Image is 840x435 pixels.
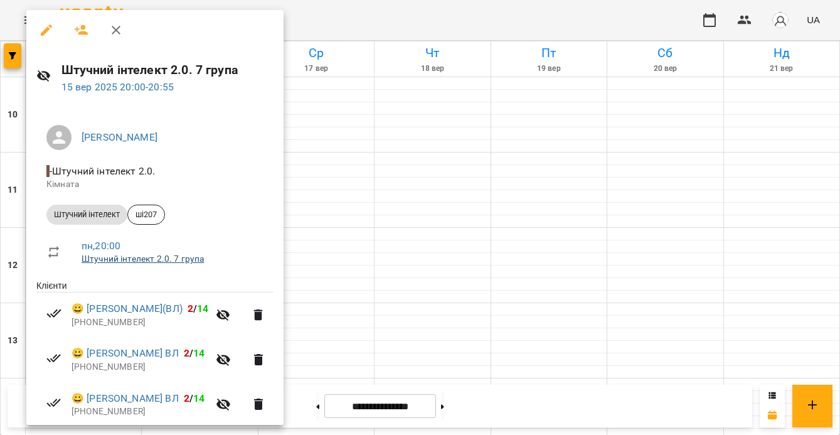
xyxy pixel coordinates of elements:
a: 15 вер 2025 20:00-20:55 [61,81,174,93]
span: 2 [188,303,193,314]
a: 😀 [PERSON_NAME](ВЛ) [72,301,183,316]
h6: Штучний інтелект 2.0. 7 група [61,60,274,80]
div: ші207 [127,205,165,225]
a: 😀 [PERSON_NAME] ВЛ [72,391,179,406]
b: / [188,303,209,314]
span: 2 [184,392,189,404]
p: Кімната [46,178,263,191]
p: [PHONE_NUMBER] [72,316,208,329]
svg: Візит сплачено [46,395,61,411]
span: 2 [184,347,189,359]
span: 14 [193,347,205,359]
p: [PHONE_NUMBER] [72,405,208,418]
a: Штучний інтелект 2.0. 7 група [82,254,204,264]
span: 14 [197,303,208,314]
svg: Візит сплачено [46,351,61,366]
a: 😀 [PERSON_NAME] ВЛ [72,346,179,361]
svg: Візит сплачено [46,306,61,321]
b: / [184,347,205,359]
b: / [184,392,205,404]
a: пн , 20:00 [82,240,120,252]
a: [PERSON_NAME] [82,131,157,143]
span: ші207 [128,209,164,220]
span: - Штучний інтелект 2.0. [46,165,157,177]
span: Штучний інтелект [46,209,127,220]
p: [PHONE_NUMBER] [72,361,208,373]
span: 14 [193,392,205,404]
